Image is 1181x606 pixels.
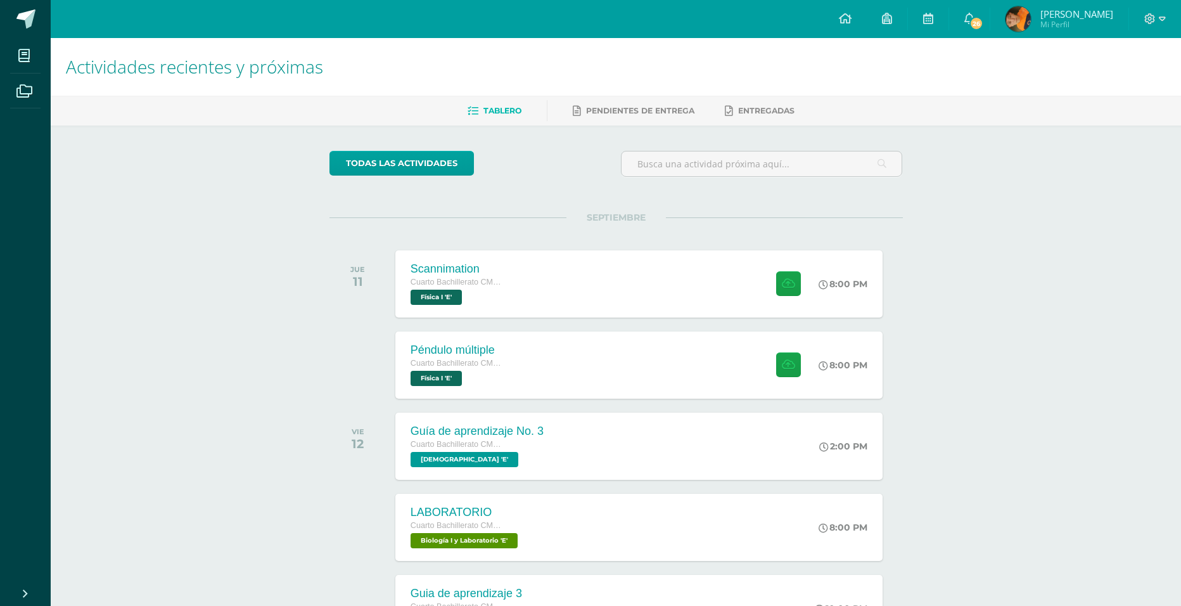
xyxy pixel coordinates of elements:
span: Tablero [483,106,521,115]
div: VIE [352,427,364,436]
span: Biología I y Laboratorio 'E' [411,533,518,548]
a: Pendientes de entrega [573,101,694,121]
div: 2:00 PM [819,441,867,452]
span: Cuarto Bachillerato CMP Bachillerato en CCLL con Orientación en Computación [411,521,506,530]
div: Péndulo múltiple [411,344,506,357]
div: Guia de aprendizaje 3 [411,587,522,600]
span: Física I 'E' [411,371,462,386]
span: Cuarto Bachillerato CMP Bachillerato en CCLL con Orientación en Computación [411,278,506,287]
img: 1370611db8ddfdc78258f6d52b56e84b.png [1005,6,1031,32]
div: LABORATORIO [411,506,521,519]
span: 26 [969,16,983,30]
span: Biblia 'E' [411,452,518,467]
span: SEPTIEMBRE [566,212,666,223]
span: Mi Perfil [1040,19,1113,30]
span: Cuarto Bachillerato CMP Bachillerato en CCLL con Orientación en Computación [411,359,506,368]
span: Entregadas [738,106,795,115]
div: 8:00 PM [819,278,867,290]
span: [PERSON_NAME] [1040,8,1113,20]
a: Tablero [468,101,521,121]
span: Pendientes de entrega [586,106,694,115]
div: 11 [350,274,365,289]
div: 12 [352,436,364,451]
span: Física I 'E' [411,290,462,305]
span: Cuarto Bachillerato CMP Bachillerato en CCLL con Orientación en Computación [411,440,506,449]
input: Busca una actividad próxima aquí... [622,151,902,176]
a: todas las Actividades [329,151,474,176]
div: Guía de aprendizaje No. 3 [411,425,544,438]
div: 8:00 PM [819,522,867,533]
div: Scannimation [411,262,506,276]
span: Actividades recientes y próximas [66,55,323,79]
div: 8:00 PM [819,359,867,371]
a: Entregadas [725,101,795,121]
div: JUE [350,265,365,274]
